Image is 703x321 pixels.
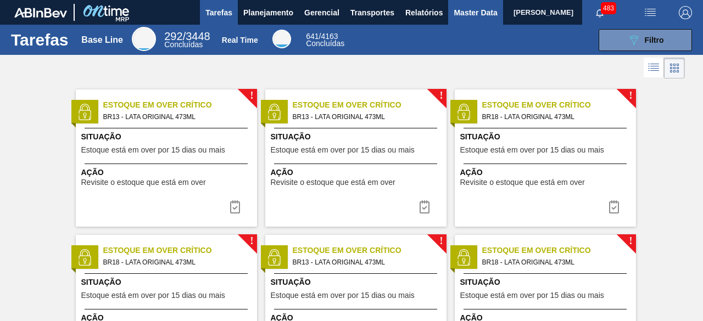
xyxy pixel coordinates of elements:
img: status [266,249,282,266]
span: Filtro [645,36,664,44]
span: Revisite o estoque que está em over [460,178,585,187]
span: Tarefas [205,6,232,19]
span: Estoque em Over Crítico [103,245,257,256]
img: status [455,249,472,266]
span: Estoque está em over por 15 dias ou mais [81,291,225,300]
img: status [455,104,472,120]
img: icon-task complete [607,200,621,213]
span: / 3448 [164,30,210,42]
span: Master Data [454,6,497,19]
img: status [76,104,93,120]
div: Real Time [306,33,344,47]
span: Situação [271,131,444,143]
img: status [76,249,93,266]
span: Estoque em Over Crítico [482,245,636,256]
div: Visão em Lista [644,58,664,78]
span: ! [439,92,443,100]
h1: Tarefas [11,33,69,46]
span: Gerencial [304,6,339,19]
button: icon-task complete [601,196,627,218]
span: ! [250,237,253,245]
span: Situação [271,277,444,288]
span: 641 [306,32,319,41]
img: icon-task complete [228,200,242,213]
span: Estoque está em over por 15 dias ou mais [460,291,604,300]
span: Estoque está em over por 15 dias ou mais [271,146,415,154]
span: Concluídas [164,40,203,49]
span: Ação [81,167,254,178]
button: Filtro [599,29,692,51]
span: Planejamento [243,6,293,19]
span: Transportes [350,6,394,19]
div: Real Time [222,36,258,44]
span: Estoque está em over por 15 dias ou mais [460,146,604,154]
span: BR13 - LATA ORIGINAL 473ML [103,111,248,123]
div: Real Time [272,30,291,48]
span: BR18 - LATA ORIGINAL 473ML [482,256,627,268]
span: Estoque em Over Crítico [293,99,447,111]
span: BR18 - LATA ORIGINAL 473ML [482,111,627,123]
button: icon-task complete [411,196,438,218]
span: / 4163 [306,32,338,41]
span: BR13 - LATA ORIGINAL 473ML [293,256,438,268]
img: Logout [679,6,692,19]
span: Estoque está em over por 15 dias ou mais [81,146,225,154]
div: Completar tarefa: 30279507 [411,196,438,218]
button: Notificações [582,5,617,20]
span: ! [629,92,632,100]
span: ! [629,237,632,245]
span: Revisite o estoque que está em over [271,178,395,187]
span: 292 [164,30,182,42]
span: Ação [460,167,633,178]
span: 483 [601,2,616,14]
span: Relatórios [405,6,443,19]
span: Estoque em Over Crítico [293,245,447,256]
span: Ação [271,167,444,178]
div: Visão em Cards [664,58,685,78]
button: icon-task complete [222,196,248,218]
div: Base Line [164,32,210,48]
span: Estoque está em over por 15 dias ou mais [271,291,415,300]
span: Situação [81,131,254,143]
span: BR18 - LATA ORIGINAL 473ML [103,256,248,268]
span: ! [250,92,253,100]
img: status [266,104,282,120]
img: userActions [644,6,657,19]
span: Situação [81,277,254,288]
img: icon-task complete [418,200,431,213]
span: ! [439,237,443,245]
span: Estoque em Over Crítico [482,99,636,111]
div: Base Line [132,27,156,51]
div: Completar tarefa: 30279882 [601,196,627,218]
span: Concluídas [306,39,344,48]
span: BR13 - LATA ORIGINAL 473ML [293,111,438,123]
span: Situação [460,277,633,288]
span: Situação [460,131,633,143]
img: TNhmsLtSVTkK8tSr43FrP2fwEKptu5GPRR3wAAAABJRU5ErkJggg== [14,8,67,18]
div: Base Line [81,35,123,45]
div: Completar tarefa: 30279507 [222,196,248,218]
span: Revisite o estoque que está em over [81,178,206,187]
span: Estoque em Over Crítico [103,99,257,111]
